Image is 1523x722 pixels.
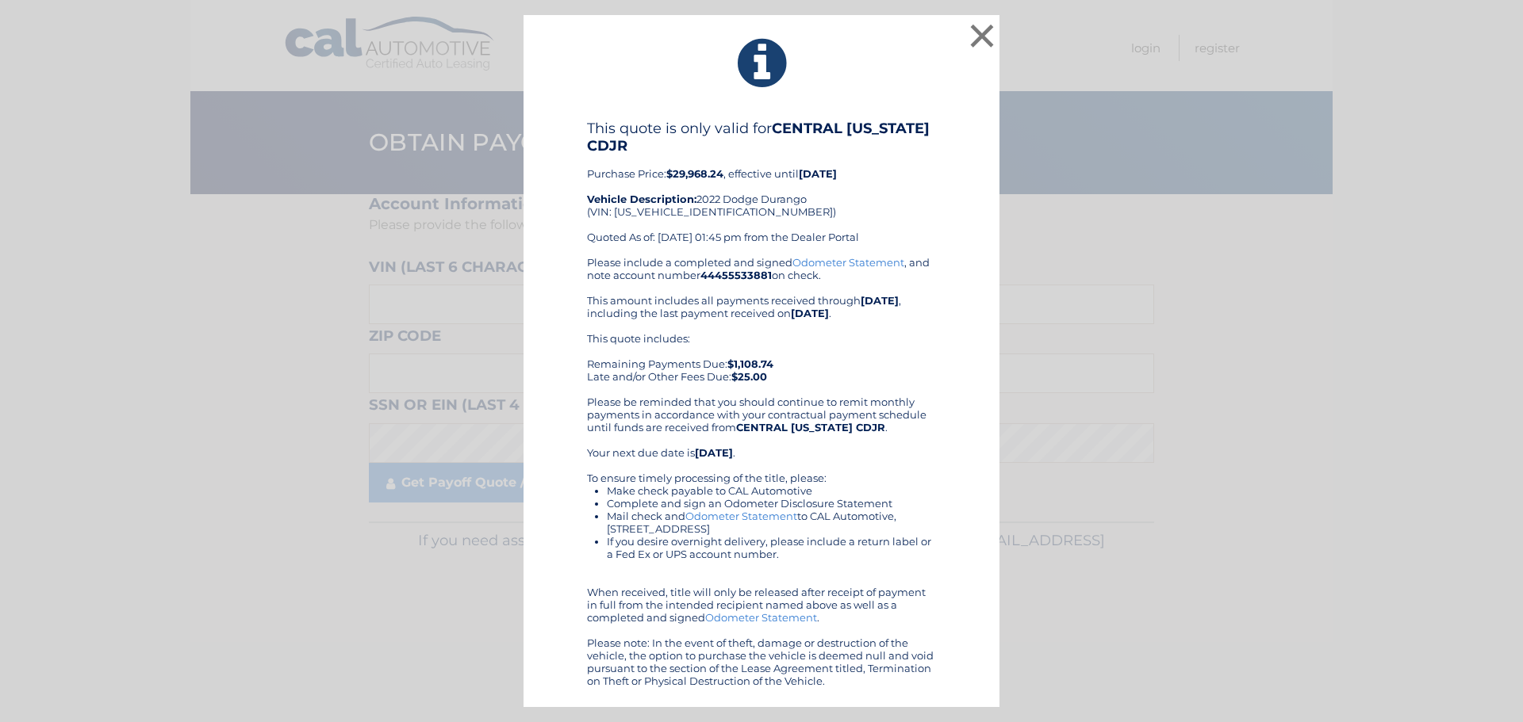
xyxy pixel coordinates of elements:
a: Odometer Statement [705,611,817,624]
b: [DATE] [791,307,829,319]
b: CENTRAL [US_STATE] CDJR [587,120,930,155]
b: 44455533881 [700,269,772,281]
li: If you desire overnight delivery, please include a return label or a Fed Ex or UPS account number. [607,535,936,560]
b: CENTRAL [US_STATE] CDJR [736,421,885,434]
div: Purchase Price: , effective until 2022 Dodge Durango (VIN: [US_VEHICLE_IDENTIFICATION_NUMBER]) Qu... [587,120,936,256]
div: Please include a completed and signed , and note account number on check. This amount includes al... [587,256,936,687]
strong: Vehicle Description: [587,193,696,205]
a: Odometer Statement [792,256,904,269]
b: $25.00 [731,370,767,383]
div: This quote includes: Remaining Payments Due: Late and/or Other Fees Due: [587,332,936,383]
b: [DATE] [799,167,837,180]
b: $29,968.24 [666,167,723,180]
li: Make check payable to CAL Automotive [607,484,936,497]
li: Mail check and to CAL Automotive, [STREET_ADDRESS] [607,510,936,535]
li: Complete and sign an Odometer Disclosure Statement [607,497,936,510]
button: × [966,20,998,52]
a: Odometer Statement [685,510,797,522]
b: [DATE] [861,294,899,307]
b: [DATE] [695,446,733,459]
b: $1,108.74 [727,357,773,370]
h4: This quote is only valid for [587,120,936,155]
